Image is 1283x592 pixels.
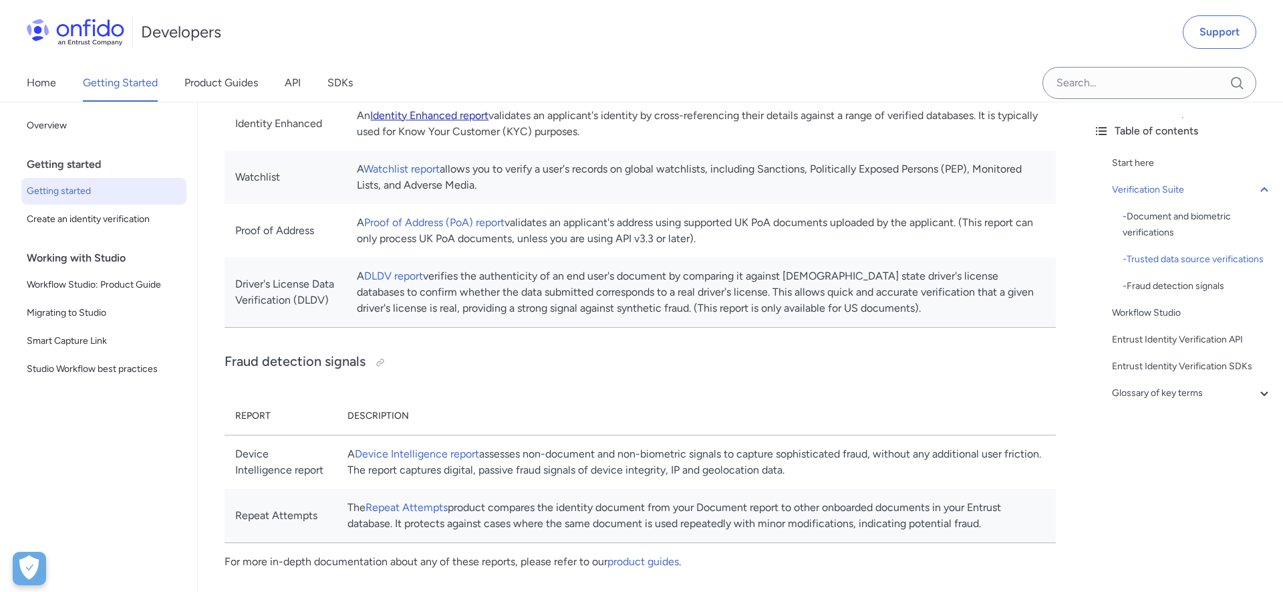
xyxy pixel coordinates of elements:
[285,64,301,102] a: API
[27,277,181,293] span: Workflow Studio: Product Guide
[1112,385,1272,401] a: Glossary of key terms
[225,489,337,543] td: Repeat Attempts
[225,96,346,151] td: Identity Enhanced
[21,356,186,383] a: Studio Workflow best practices
[141,21,221,43] h1: Developers
[27,64,56,102] a: Home
[83,64,158,102] a: Getting Started
[21,178,186,205] a: Getting started
[337,489,1056,543] td: The product compares the identity document from your Document report to other onboarded documents...
[27,305,181,321] span: Migrating to Studio
[1123,278,1272,294] a: -Fraud detection signals
[1112,182,1272,198] a: Verification Suite
[225,397,337,435] th: Report
[1123,209,1272,241] a: -Document and biometric verifications
[607,555,679,568] a: product guides
[1183,15,1256,49] a: Support
[27,211,181,227] span: Create an identity verification
[1123,252,1272,268] div: - Trusted data source verifications
[1123,252,1272,268] a: -Trusted data source verifications
[225,204,346,258] td: Proof of Address
[1112,359,1272,375] a: Entrust Identity Verification SDKs
[346,204,1056,258] td: A validates an applicant's address using supported UK PoA documents uploaded by the applicant. (T...
[346,151,1056,204] td: A allows you to verify a user's records on global watchlists, including Sanctions, Politically Ex...
[27,361,181,377] span: Studio Workflow best practices
[21,328,186,355] a: Smart Capture Link
[1123,278,1272,294] div: - Fraud detection signals
[364,216,505,229] a: Proof of Address (PoA) report
[27,118,181,134] span: Overview
[366,501,448,514] a: Repeat Attempts
[1123,209,1272,241] div: - Document and biometric verifications
[355,448,479,460] a: Device Intelligence report
[27,151,192,178] div: Getting started
[184,64,258,102] a: Product Guides
[1112,332,1272,348] a: Entrust Identity Verification API
[225,151,346,204] td: Watchlist
[27,19,124,45] img: Onfido Logo
[225,352,1056,373] h3: Fraud detection signals
[346,258,1056,328] td: A verifies the authenticity of an end user's document by comparing it against [DEMOGRAPHIC_DATA] ...
[1112,305,1272,321] a: Workflow Studio
[27,245,192,272] div: Working with Studio
[27,183,181,199] span: Getting started
[13,552,46,585] div: Cookie Preferences
[21,206,186,233] a: Create an identity verification
[225,435,337,489] td: Device Intelligence report
[21,272,186,298] a: Workflow Studio: Product Guide
[337,435,1056,489] td: A assesses non-document and non-biometric signals to capture sophisticated fraud, without any add...
[327,64,353,102] a: SDKs
[1093,123,1272,139] div: Table of contents
[337,397,1056,435] th: Description
[21,300,186,326] a: Migrating to Studio
[225,554,1056,570] p: For more in-depth documentation about any of these reports, please refer to our .
[346,96,1056,151] td: An validates an applicant's identity by cross-referencing their details against a range of verifi...
[370,109,488,122] a: Identity Enhanced report
[225,258,346,328] td: Driver's License Data Verification (DLDV)
[364,270,423,282] a: DLDV report
[21,112,186,139] a: Overview
[1042,67,1256,99] input: Onfido search input field
[27,333,181,349] span: Smart Capture Link
[364,163,440,175] a: Watchlist report
[1112,155,1272,171] a: Start here
[13,552,46,585] button: Open Preferences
